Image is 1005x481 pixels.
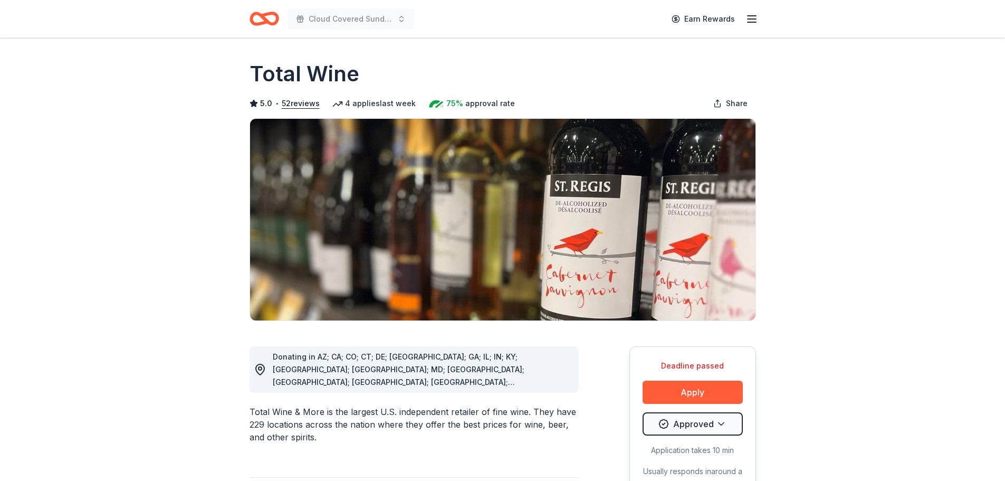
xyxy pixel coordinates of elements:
span: 75% [446,97,463,110]
div: Total Wine & More is the largest U.S. independent retailer of fine wine. They have 229 locations ... [250,405,579,444]
div: Deadline passed [643,360,743,372]
div: 4 applies last week [332,97,416,110]
button: Cloud Covered Sundays [288,8,414,30]
span: Approved [673,417,714,431]
button: Share [705,93,756,114]
img: Image for Total Wine [250,119,755,320]
button: Apply [643,381,743,404]
span: approval rate [465,97,515,110]
button: Approved [643,412,743,436]
h1: Total Wine [250,59,359,89]
a: Earn Rewards [665,10,741,29]
a: Home [250,6,279,31]
span: Share [726,97,748,110]
span: • [275,99,279,108]
span: Donating in AZ; CA; CO; CT; DE; [GEOGRAPHIC_DATA]; GA; IL; IN; KY; [GEOGRAPHIC_DATA]; [GEOGRAPHIC... [273,352,524,425]
span: Cloud Covered Sundays [309,13,393,25]
span: 5.0 [260,97,272,110]
button: 52reviews [282,97,320,110]
div: Application takes 10 min [643,444,743,457]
